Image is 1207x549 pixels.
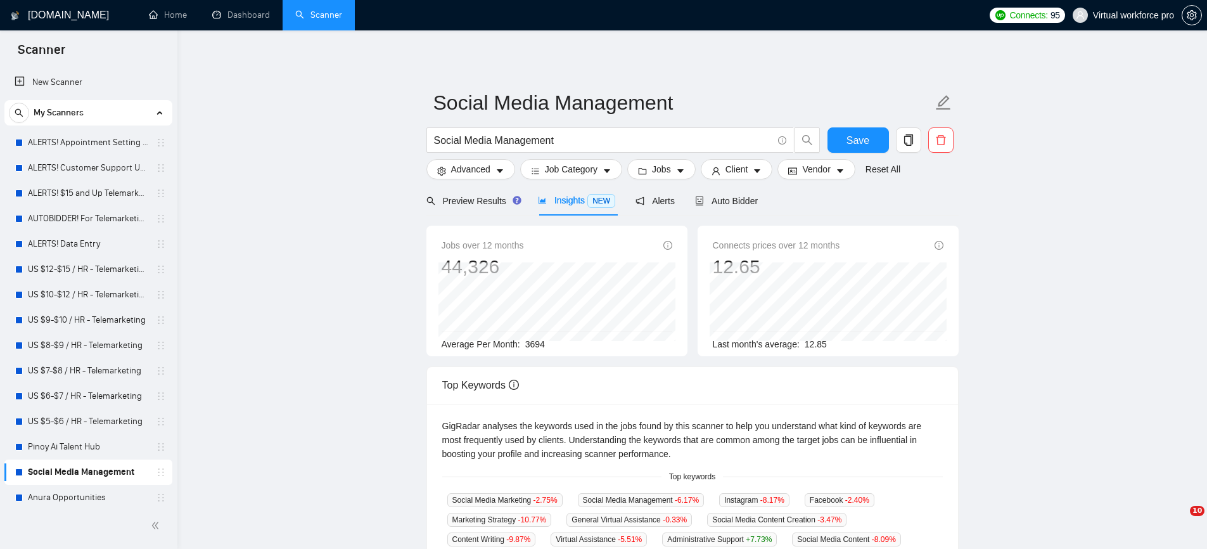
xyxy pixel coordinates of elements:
span: -5.51 % [618,535,642,544]
span: Social Media Management [578,493,704,507]
button: folderJobscaret-down [627,159,696,179]
span: Social Media Content [792,533,900,546]
span: Connects: [1010,8,1048,22]
span: Top keywords [661,471,723,483]
span: robot [695,197,704,205]
span: Marketing Strategy [447,513,552,527]
span: caret-down [753,166,762,176]
a: dashboardDashboard [212,10,270,20]
span: Administrative Support [662,533,777,546]
a: US $6-$7 / HR - Telemarketing [28,384,148,409]
a: US $10-$12 / HR - Telemarketing [28,282,148,307]
span: My Scanners [34,100,84,126]
span: Average Per Month: [442,339,520,349]
span: Auto Bidder [695,196,758,206]
a: US $8-$9 / HR - Telemarketing [28,333,148,358]
li: My Scanners [4,100,172,510]
iframe: Intercom live chat [1164,506,1194,536]
button: search [9,103,29,123]
span: info-circle [935,241,943,250]
span: holder [156,442,166,452]
a: homeHome [149,10,187,20]
span: Jobs over 12 months [442,238,524,252]
span: holder [156,188,166,198]
div: GigRadar analyses the keywords used in the jobs found by this scanner to help you understand what... [442,419,943,461]
span: user [712,166,720,176]
span: -9.87 % [506,535,530,544]
span: caret-down [603,166,611,176]
div: Top Keywords [442,367,943,403]
span: 10 [1190,506,1204,516]
span: area-chart [538,196,547,205]
span: idcard [788,166,797,176]
div: 12.65 [713,255,840,279]
span: info-circle [509,380,519,390]
a: Pinoy Ai Talent Hub [28,434,148,460]
button: setting [1182,5,1202,25]
span: copy [897,134,921,146]
a: ALERTS! $15 and Up Telemarketing [28,181,148,206]
span: holder [156,264,166,274]
span: holder [156,366,166,376]
span: setting [1182,10,1201,20]
span: holder [156,290,166,300]
span: holder [156,391,166,401]
a: Anura Opportunities [28,485,148,510]
span: NEW [587,194,615,208]
span: setting [437,166,446,176]
span: Facebook [805,493,874,507]
span: 3694 [525,339,545,349]
a: ALERTS! Data Entry [28,231,148,257]
span: search [10,108,29,117]
span: notification [635,197,644,205]
span: holder [156,214,166,224]
li: New Scanner [4,70,172,95]
span: holder [156,467,166,477]
span: -10.77 % [518,515,547,524]
button: search [795,127,820,153]
span: holder [156,138,166,148]
button: copy [896,127,921,153]
span: -6.17 % [675,496,699,505]
span: info-circle [778,136,786,145]
span: 12.85 [805,339,827,349]
span: Vendor [802,162,830,176]
a: ALERTS! Appointment Setting or Cold Calling [28,130,148,155]
span: Client [725,162,748,176]
button: barsJob Categorycaret-down [520,159,622,179]
button: Save [827,127,889,153]
span: Scanner [8,41,75,67]
span: user [1076,11,1085,20]
button: delete [928,127,954,153]
span: Connects prices over 12 months [713,238,840,252]
span: holder [156,493,166,503]
span: search [795,134,819,146]
a: Reset All [865,162,900,176]
span: delete [929,134,953,146]
span: double-left [151,519,163,532]
span: Insights [538,195,615,205]
a: US $5-$6 / HR - Telemarketing [28,409,148,434]
a: US $9-$10 / HR - Telemarketing [28,307,148,333]
a: searchScanner [295,10,342,20]
span: Alerts [635,196,675,206]
span: Advanced [451,162,490,176]
span: +7.73 % [746,535,772,544]
span: holder [156,239,166,249]
a: US $7-$8 / HR - Telemarketing [28,358,148,384]
img: logo [11,6,20,26]
span: Last month's average: [713,339,800,349]
img: upwork-logo.png [995,10,1006,20]
span: Instagram [719,493,789,507]
span: caret-down [495,166,504,176]
span: caret-down [836,166,845,176]
button: userClientcaret-down [701,159,773,179]
div: Tooltip anchor [511,195,523,206]
span: General Virtual Assistance [566,513,692,527]
div: 44,326 [442,255,524,279]
span: Content Writing [447,533,536,546]
span: -2.75 % [533,496,558,505]
span: caret-down [676,166,685,176]
span: holder [156,340,166,351]
span: Social Media Marketing [447,493,563,507]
